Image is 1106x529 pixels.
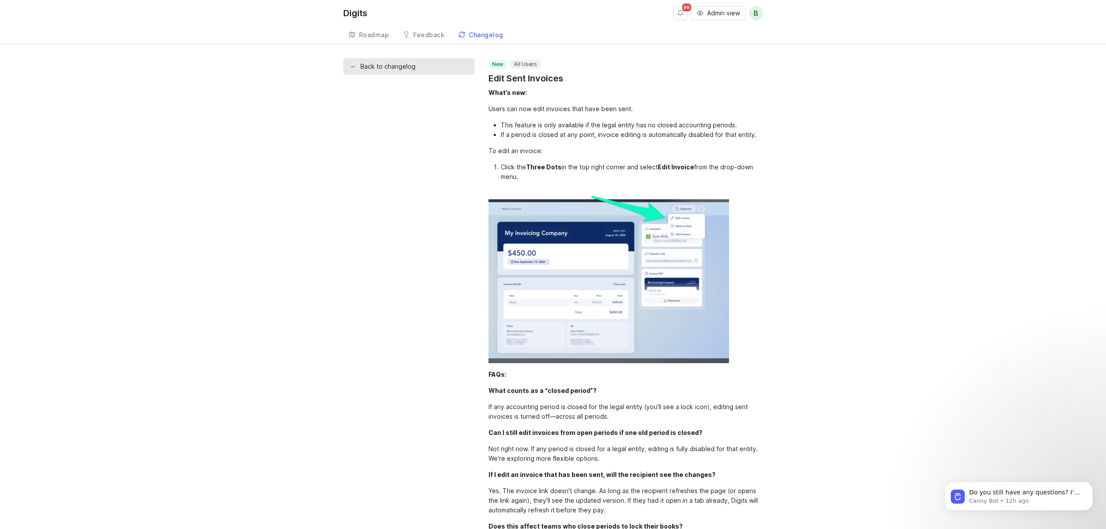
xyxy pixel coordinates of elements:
li: If a period is closed at any point, invoice editing is automatically disabled for that entity. [501,130,763,140]
img: yguqmNmhWhx_RFu6QOGicEU5YhBFtumRzw [488,188,729,363]
a: Changelog [453,26,509,44]
div: Yes. The invoice link doesn’t change. As long as the recipient refreshes the page (or opens the l... [488,486,763,515]
p: new [492,61,503,68]
div: ← [350,62,356,71]
span: B [754,8,758,18]
div: Not right now. If any period is closed for a legal entity, editing is fully disabled for that ent... [488,444,763,463]
button: B [749,6,763,20]
iframe: Intercom notifications message [931,463,1106,525]
p: All Users [514,61,537,68]
button: Notifications [673,6,687,20]
div: What counts as a “closed period”? [488,387,597,394]
li: Click the in the top right corner and select from the drop-down menu. [501,162,763,182]
div: Users can now edit invoices that have been sent. [488,104,763,114]
div: Roadmap [359,32,389,38]
a: Feedback [398,26,450,44]
div: FAQs: [488,371,506,378]
div: If I edit an invoice that has been sent, will the recipient see the changes? [488,471,715,478]
span: 99 [682,4,691,11]
div: Edit Invoice [658,163,694,171]
div: Feedback [413,32,444,38]
div: Digits [343,9,367,18]
a: Edit Sent Invoices [488,72,563,84]
button: Admin view [691,6,746,20]
div: To edit an invoice: [488,146,763,156]
div: If any accounting period is closed for the legal entity (you’ll see a lock icon), editing sent in... [488,402,763,421]
div: Three Dots [526,163,562,171]
div: Can I still edit invoices from open periods if one old period is closed? [488,429,702,436]
a: Roadmap [343,26,394,44]
a: ←Back to changelog [343,58,474,75]
div: Changelog [469,32,503,38]
div: What’s new: [488,89,527,96]
span: Admin view [707,9,740,18]
li: This feature is only available if the legal entity has no closed accounting periods. [501,120,763,130]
